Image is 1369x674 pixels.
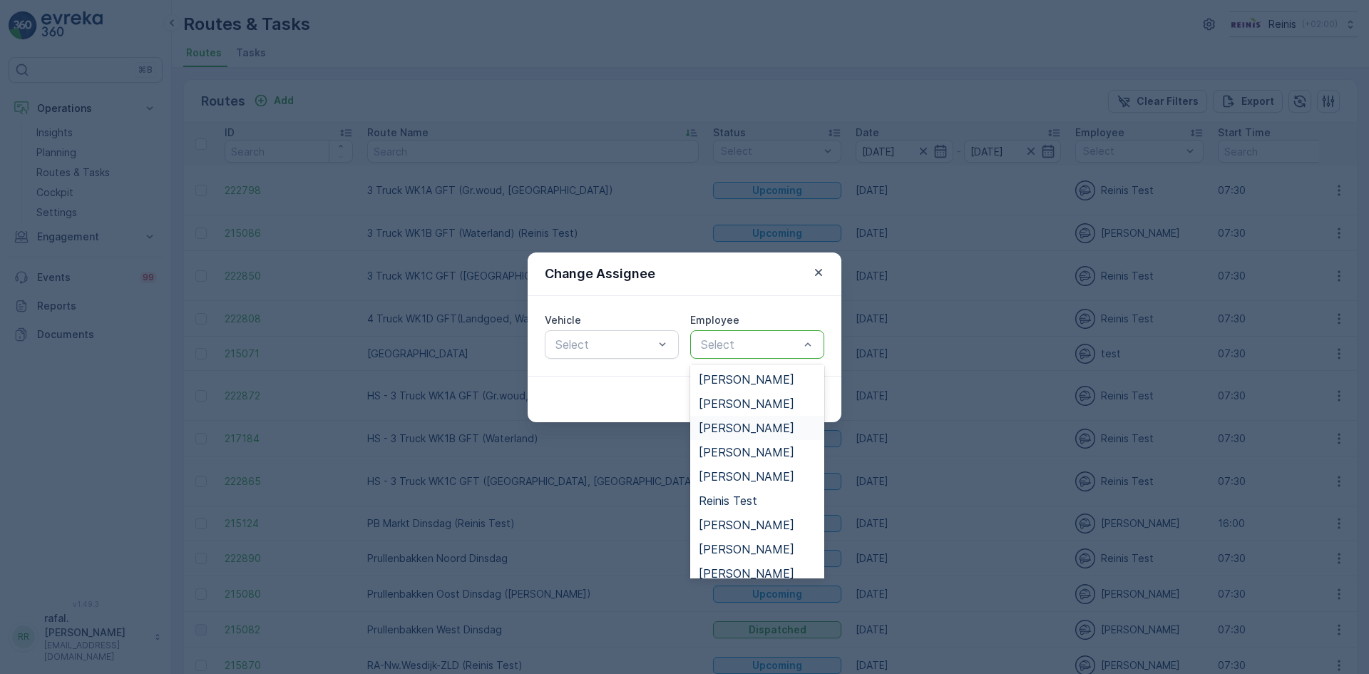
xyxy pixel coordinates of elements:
span: [PERSON_NAME] [699,422,794,434]
span: [PERSON_NAME] [699,397,794,410]
p: Select [555,336,654,353]
p: Change Assignee [545,264,655,284]
span: [PERSON_NAME] [699,567,794,580]
label: Employee [690,314,739,326]
span: [PERSON_NAME] [699,373,794,386]
span: [PERSON_NAME] [699,543,794,556]
span: [PERSON_NAME] [699,470,794,483]
span: Reinis Test [699,494,757,507]
span: [PERSON_NAME] [699,446,794,459]
p: Select [701,336,799,353]
span: [PERSON_NAME] [699,519,794,531]
label: Vehicle [545,314,581,326]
